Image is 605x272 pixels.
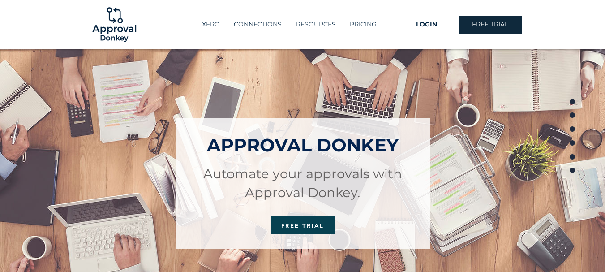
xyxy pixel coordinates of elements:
[459,16,522,34] a: FREE TRIAL
[343,17,384,32] a: PRICING
[472,20,508,29] span: FREE TRIAL
[345,17,381,32] p: PRICING
[207,134,399,156] span: APPROVAL DONKEY
[416,20,437,29] span: LOGIN
[90,0,138,49] img: Logo-01.png
[203,166,402,200] span: Automate your approvals with Approval Donkey.
[566,96,579,177] nav: Page
[197,17,224,32] p: XERO
[195,17,227,32] a: XERO
[289,17,343,32] div: RESOURCES
[271,216,335,234] a: FREE TRIAL
[184,17,395,32] nav: Site
[229,17,286,32] p: CONNECTIONS
[281,222,324,229] span: FREE TRIAL
[227,17,289,32] a: CONNECTIONS
[395,16,459,34] a: LOGIN
[292,17,340,32] p: RESOURCES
